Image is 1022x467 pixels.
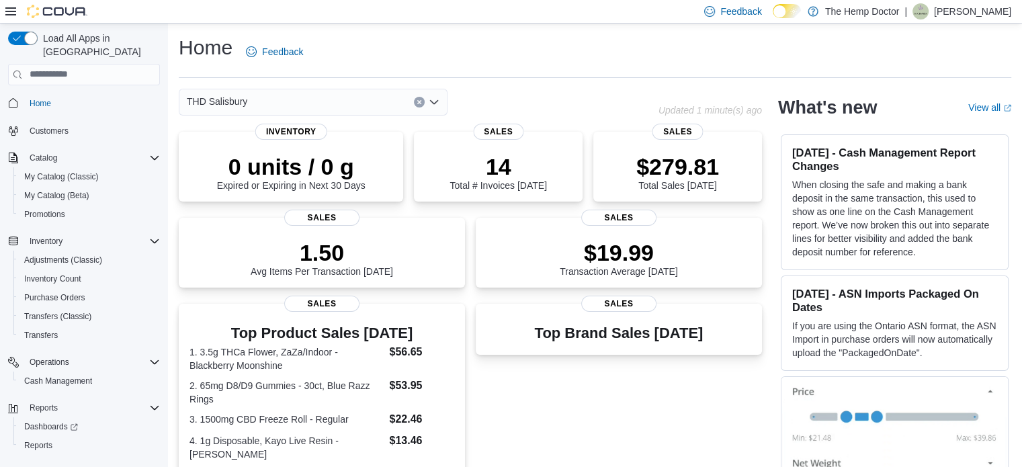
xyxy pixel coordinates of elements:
span: Inventory [255,124,327,140]
input: Dark Mode [773,4,801,18]
button: Clear input [414,97,425,108]
h3: Top Brand Sales [DATE] [535,325,704,341]
div: Richard Satterfield [912,3,929,19]
span: THD Salisbury [187,93,247,110]
span: Dashboards [19,419,160,435]
button: Transfers (Classic) [13,307,165,326]
span: Sales [284,210,359,226]
p: If you are using the Ontario ASN format, the ASN Import in purchase orders will now automatically... [792,319,997,359]
a: My Catalog (Beta) [19,187,95,204]
dt: 4. 1g Disposable, Kayo Live Resin - [PERSON_NAME] [189,434,384,461]
button: Home [3,93,165,113]
p: 1.50 [251,239,393,266]
a: Transfers (Classic) [19,308,97,325]
div: Expired or Expiring in Next 30 Days [217,153,366,191]
span: Customers [30,126,69,136]
button: Catalog [24,150,62,166]
span: Reports [30,402,58,413]
div: Avg Items Per Transaction [DATE] [251,239,393,277]
p: The Hemp Doctor [825,3,899,19]
button: My Catalog (Classic) [13,167,165,186]
button: Operations [3,353,165,372]
span: Sales [581,210,656,226]
a: Reports [19,437,58,454]
button: Operations [24,354,75,370]
div: Transaction Average [DATE] [560,239,678,277]
span: My Catalog (Classic) [24,171,99,182]
button: Reports [3,398,165,417]
span: Dashboards [24,421,78,432]
span: Adjustments (Classic) [24,255,102,265]
span: Cash Management [19,373,160,389]
span: Operations [30,357,69,368]
dd: $53.95 [389,378,454,394]
span: Home [30,98,51,109]
button: Adjustments (Classic) [13,251,165,269]
button: Transfers [13,326,165,345]
div: Total # Invoices [DATE] [450,153,546,191]
dt: 1. 3.5g THCa Flower, ZaZa/Indoor - Blackberry Moonshine [189,345,384,372]
a: Transfers [19,327,63,343]
span: Promotions [24,209,65,220]
svg: External link [1003,104,1011,112]
span: Adjustments (Classic) [19,252,160,268]
span: Inventory Count [19,271,160,287]
span: Reports [24,440,52,451]
dd: $13.46 [389,433,454,449]
span: Transfers (Classic) [19,308,160,325]
a: My Catalog (Classic) [19,169,104,185]
span: Feedback [262,45,303,58]
p: $19.99 [560,239,678,266]
span: Reports [19,437,160,454]
span: Cash Management [24,376,92,386]
h3: [DATE] - Cash Management Report Changes [792,146,997,173]
span: Inventory [24,233,160,249]
button: Purchase Orders [13,288,165,307]
img: Cova [27,5,87,18]
span: Operations [24,354,160,370]
button: My Catalog (Beta) [13,186,165,205]
span: My Catalog (Beta) [19,187,160,204]
span: Home [24,95,160,112]
span: Catalog [30,153,57,163]
span: Load All Apps in [GEOGRAPHIC_DATA] [38,32,160,58]
span: Catalog [24,150,160,166]
h2: What's new [778,97,877,118]
button: Cash Management [13,372,165,390]
span: Transfers (Classic) [24,311,91,322]
a: Adjustments (Classic) [19,252,108,268]
dd: $56.65 [389,344,454,360]
a: Dashboards [19,419,83,435]
button: Promotions [13,205,165,224]
span: Transfers [19,327,160,343]
p: | [904,3,907,19]
p: 0 units / 0 g [217,153,366,180]
button: Inventory [3,232,165,251]
span: Transfers [24,330,58,341]
span: Promotions [19,206,160,222]
button: Customers [3,121,165,140]
a: Feedback [241,38,308,65]
span: Customers [24,122,160,139]
span: Sales [581,296,656,312]
h3: Top Product Sales [DATE] [189,325,454,341]
a: View allExternal link [968,102,1011,113]
a: Cash Management [19,373,97,389]
a: Customers [24,123,74,139]
button: Catalog [3,148,165,167]
button: Reports [13,436,165,455]
span: Feedback [720,5,761,18]
dt: 2. 65mg D8/D9 Gummies - 30ct, Blue Razz Rings [189,379,384,406]
button: Open list of options [429,97,439,108]
p: Updated 1 minute(s) ago [658,105,762,116]
p: 14 [450,153,546,180]
p: [PERSON_NAME] [934,3,1011,19]
span: My Catalog (Beta) [24,190,89,201]
span: Reports [24,400,160,416]
span: Sales [284,296,359,312]
dt: 3. 1500mg CBD Freeze Roll - Regular [189,413,384,426]
span: Purchase Orders [19,290,160,306]
button: Reports [24,400,63,416]
span: Sales [473,124,523,140]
